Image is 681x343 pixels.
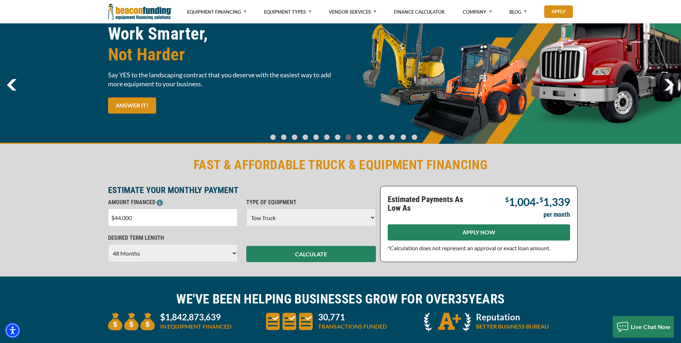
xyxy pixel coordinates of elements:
[388,195,475,212] p: Estimated Payments As Low As
[388,244,550,251] span: *Calculation does not represent an approval or exact loan amount.
[664,79,674,91] img: Right Navigator
[344,134,353,140] a: Go To Slide 7
[318,313,387,321] p: 30,771
[108,234,238,242] p: DESIRED TERM LENGTH
[160,313,232,321] p: $1,842,873,639
[246,198,376,207] p: TYPE OF EQUIPMENT
[544,5,573,18] a: Apply
[266,313,313,330] img: three document icons to convery large amount of transactions funded
[108,291,573,307] h2: WE'VE BEEN HELPING BUSINESSES GROW FOR OVER YEARS
[613,316,674,338] button: Live Chat Now
[7,79,17,91] a: previous
[246,246,376,262] button: CALCULATE
[631,323,671,330] span: Live Chat Now
[318,322,387,331] p: TRANSACTIONS FUNDED
[540,196,543,203] span: $
[544,210,570,219] p: per month
[269,134,277,140] a: Go To Slide 0
[388,224,570,241] a: APPLY NOW
[108,313,155,330] img: three money bags to convey large amount of equipment financed
[108,186,376,195] p: ESTIMATE YOUR MONTHLY PAYMENT
[505,195,570,207] p: -
[476,313,549,321] p: Reputation
[664,79,674,91] a: next
[108,157,573,173] h2: FAST & AFFORDABLE TRUCK & EQUIPMENT FINANCING
[301,134,310,140] a: Go To Slide 3
[290,134,299,140] a: Go To Slide 2
[377,134,386,140] a: Go To Slide 10
[355,134,364,140] a: Go To Slide 8
[280,134,288,140] a: Go To Slide 1
[424,313,471,332] img: A + icon
[108,70,336,88] span: Say YES to the landscaping contract that you deserve with the easiest way to add more equipment t...
[108,44,336,65] span: Not Harder
[312,134,321,140] a: Go To Slide 4
[333,134,342,140] a: Go To Slide 6
[108,97,156,114] a: ANSWER IT!
[366,134,374,140] a: Go To Slide 9
[543,195,570,208] span: 1,339
[476,322,549,331] p: BETTER BUSINESS BUREAU
[108,198,238,207] p: AMOUNT FINANCED
[108,23,336,65] h1: Work Smarter,
[108,209,238,227] input: $
[410,134,419,140] a: Go To Slide 13
[399,134,408,140] a: Go To Slide 12
[160,322,232,331] p: IN EQUIPMENT FINANCED
[323,134,331,140] a: Go To Slide 5
[388,134,397,140] a: Go To Slide 11
[505,196,509,203] span: $
[455,292,468,307] span: 35
[509,195,536,208] span: 1,004
[5,323,20,338] div: Accessibility Menu
[7,79,17,91] img: Left Navigator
